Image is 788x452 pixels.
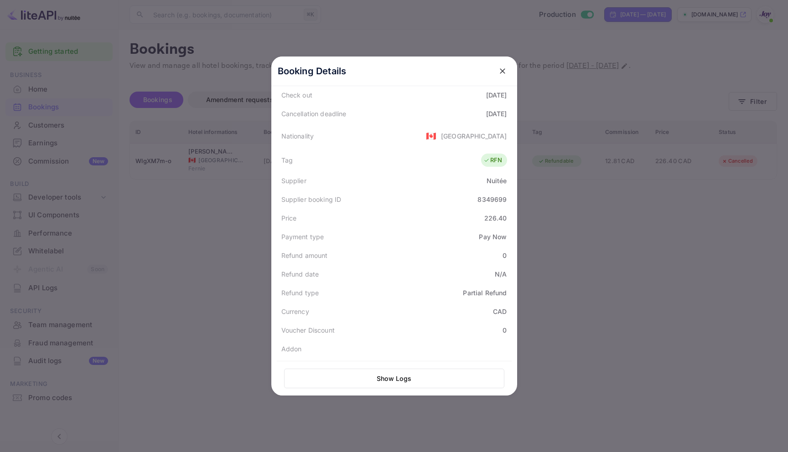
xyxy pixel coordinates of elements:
[493,307,507,316] div: CAD
[281,195,342,204] div: Supplier booking ID
[503,325,507,335] div: 0
[281,90,312,100] div: Check out
[441,131,507,141] div: [GEOGRAPHIC_DATA]
[463,288,507,298] div: Partial Refund
[281,307,309,316] div: Currency
[486,109,507,118] div: [DATE]
[281,251,328,260] div: Refund amount
[494,63,511,79] button: close
[477,195,507,204] div: 8349699
[281,213,297,223] div: Price
[281,131,314,141] div: Nationality
[486,90,507,100] div: [DATE]
[281,232,324,241] div: Payment type
[484,213,507,223] div: 226.40
[278,64,347,78] p: Booking Details
[284,369,504,388] button: Show Logs
[479,232,507,241] div: Pay Now
[503,251,507,260] div: 0
[281,288,319,298] div: Refund type
[281,176,306,185] div: Supplier
[281,269,319,279] div: Refund date
[483,156,502,165] div: RFN
[281,109,347,118] div: Cancellation deadline
[281,325,335,335] div: Voucher Discount
[487,176,507,185] div: Nuitée
[281,344,302,354] div: Addon
[426,128,436,144] span: United States
[281,155,293,165] div: Tag
[495,269,507,279] div: N/A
